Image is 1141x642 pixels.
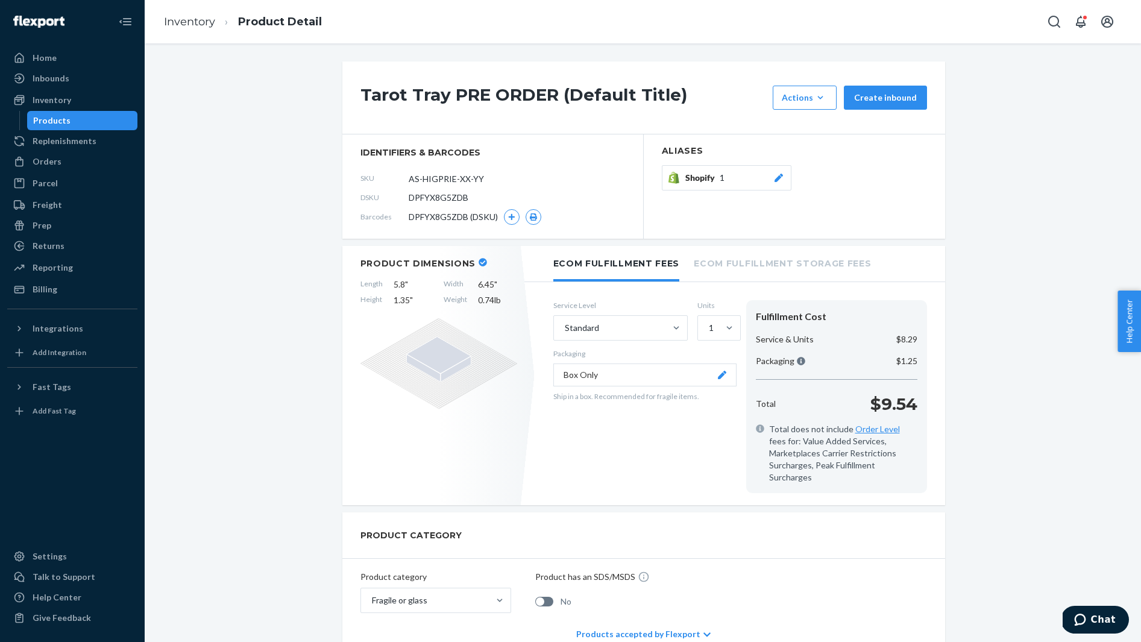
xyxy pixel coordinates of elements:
[564,322,565,334] input: Standard
[238,15,322,28] a: Product Detail
[855,424,900,434] a: Order Level
[720,172,725,184] span: 1
[1095,10,1119,34] button: Open account menu
[535,571,635,583] p: Product has an SDS/MSDS
[7,588,137,607] a: Help Center
[896,333,917,345] p: $8.29
[33,381,71,393] div: Fast Tags
[33,347,86,357] div: Add Integration
[154,4,332,40] ol: breadcrumbs
[33,199,62,211] div: Freight
[360,279,383,291] span: Length
[782,92,828,104] div: Actions
[7,343,137,362] a: Add Integration
[773,86,837,110] button: Actions
[7,547,137,566] a: Settings
[896,355,917,367] p: $1.25
[553,246,680,282] li: Ecom Fulfillment Fees
[685,172,720,184] span: Shopify
[360,173,409,183] span: SKU
[33,135,96,147] div: Replenishments
[33,612,91,624] div: Give Feedback
[360,192,409,203] span: DSKU
[360,571,511,583] p: Product category
[561,596,571,608] span: No
[33,591,81,603] div: Help Center
[1069,10,1093,34] button: Open notifications
[33,115,71,127] div: Products
[7,401,137,421] a: Add Fast Tag
[33,323,83,335] div: Integrations
[33,406,76,416] div: Add Fast Tag
[113,10,137,34] button: Close Navigation
[13,16,64,28] img: Flexport logo
[394,279,433,291] span: 5.8
[33,156,61,168] div: Orders
[769,423,917,483] span: Total does not include fees for: Value Added Services, Marketplaces Carrier Restrictions Surcharg...
[372,594,427,606] div: Fragile or glass
[478,294,517,306] span: 0.74 lb
[405,279,408,289] span: "
[756,355,805,367] p: Packaging
[360,212,409,222] span: Barcodes
[478,279,517,291] span: 6.45
[7,174,137,193] a: Parcel
[7,236,137,256] a: Returns
[360,294,383,306] span: Height
[7,608,137,628] button: Give Feedback
[7,280,137,299] a: Billing
[553,363,737,386] button: Box Only
[33,571,95,583] div: Talk to Support
[444,294,467,306] span: Weight
[7,567,137,587] button: Talk to Support
[708,322,709,334] input: 1
[33,283,57,295] div: Billing
[33,52,57,64] div: Home
[33,94,71,106] div: Inventory
[694,246,871,279] li: Ecom Fulfillment Storage Fees
[553,348,737,359] p: Packaging
[409,211,498,223] span: DPFYX8G5ZDB (DSKU)
[33,219,51,231] div: Prep
[360,86,767,110] h1: Tarot Tray PRE ORDER (Default Title)
[709,322,714,334] div: 1
[360,146,625,159] span: identifiers & barcodes
[371,594,372,606] input: Fragile or glass
[697,300,737,310] label: Units
[360,258,476,269] h2: Product Dimensions
[7,48,137,68] a: Home
[360,524,462,546] h2: PRODUCT CATEGORY
[33,72,69,84] div: Inbounds
[7,195,137,215] a: Freight
[7,216,137,235] a: Prep
[494,279,497,289] span: "
[409,192,468,204] span: DPFYX8G5ZDB
[7,131,137,151] a: Replenishments
[27,111,138,130] a: Products
[444,279,467,291] span: Width
[756,398,776,410] p: Total
[870,392,917,416] p: $9.54
[662,165,791,190] button: Shopify1
[553,300,688,310] label: Service Level
[844,86,927,110] button: Create inbound
[33,550,67,562] div: Settings
[1117,291,1141,352] button: Help Center
[1042,10,1066,34] button: Open Search Box
[553,391,737,401] p: Ship in a box. Recommended for fragile items.
[33,177,58,189] div: Parcel
[164,15,215,28] a: Inventory
[410,295,413,305] span: "
[7,69,137,88] a: Inbounds
[33,240,64,252] div: Returns
[662,146,927,156] h2: Aliases
[1063,606,1129,636] iframe: Opens a widget where you can chat to one of our agents
[756,310,917,324] div: Fulfillment Cost
[394,294,433,306] span: 1.35
[7,377,137,397] button: Fast Tags
[7,319,137,338] button: Integrations
[756,333,814,345] p: Service & Units
[33,262,73,274] div: Reporting
[565,322,599,334] div: Standard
